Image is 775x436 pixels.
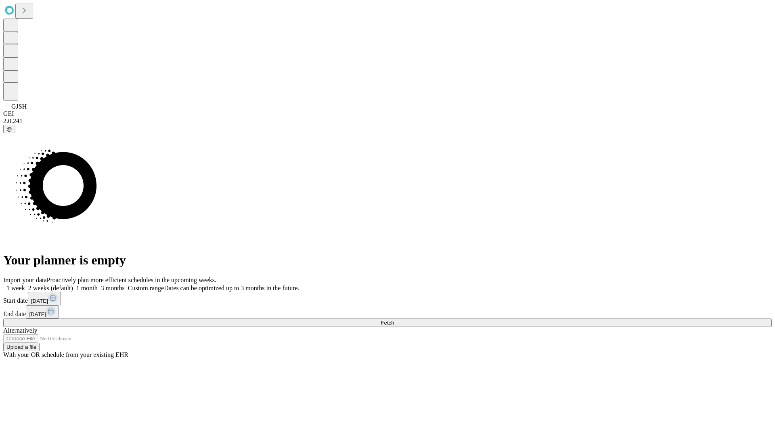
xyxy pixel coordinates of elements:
button: [DATE] [26,305,59,319]
span: [DATE] [31,298,48,304]
span: 3 months [101,285,125,291]
span: Alternatively [3,327,37,334]
div: End date [3,305,772,319]
button: Upload a file [3,343,40,351]
span: Dates can be optimized up to 3 months in the future. [164,285,299,291]
div: 2.0.241 [3,117,772,125]
span: 1 month [76,285,98,291]
span: @ [6,126,12,132]
span: 1 week [6,285,25,291]
h1: Your planner is empty [3,253,772,268]
button: Fetch [3,319,772,327]
span: GJSH [11,103,27,110]
button: @ [3,125,15,133]
span: Import your data [3,277,47,283]
span: Custom range [128,285,164,291]
span: With your OR schedule from your existing EHR [3,351,128,358]
span: Proactively plan more efficient schedules in the upcoming weeks. [47,277,216,283]
div: Start date [3,292,772,305]
span: Fetch [381,320,394,326]
span: [DATE] [29,311,46,317]
span: 2 weeks (default) [28,285,73,291]
div: GEI [3,110,772,117]
button: [DATE] [28,292,61,305]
